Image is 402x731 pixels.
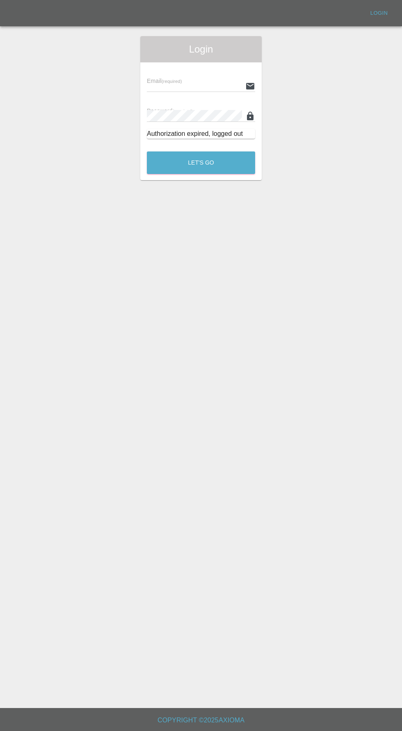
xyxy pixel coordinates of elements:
button: Let's Go [147,151,255,174]
span: Password [147,108,193,114]
span: Login [147,43,255,56]
div: Authorization expired, logged out [147,129,255,139]
small: (required) [173,109,193,114]
small: (required) [162,79,182,84]
span: Email [147,78,182,84]
h6: Copyright © 2025 Axioma [7,715,395,726]
a: Login [366,7,392,20]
